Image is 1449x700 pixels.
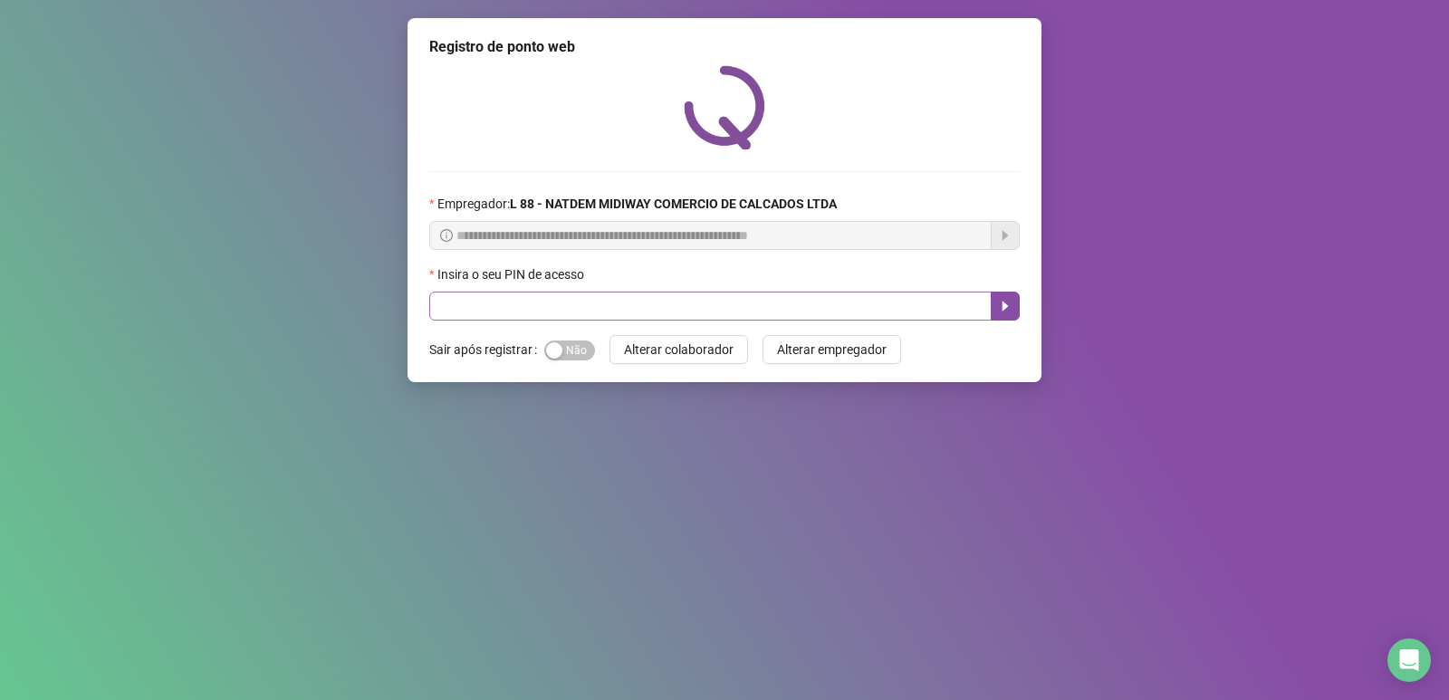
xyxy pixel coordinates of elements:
[998,299,1012,313] span: caret-right
[763,335,901,364] button: Alterar empregador
[429,335,544,364] label: Sair após registrar
[1387,638,1431,682] div: Open Intercom Messenger
[429,36,1020,58] div: Registro de ponto web
[510,197,837,211] strong: L 88 - NATDEM MIDIWAY COMERCIO DE CALCADOS LTDA
[777,340,887,360] span: Alterar empregador
[429,264,596,284] label: Insira o seu PIN de acesso
[440,229,453,242] span: info-circle
[609,335,748,364] button: Alterar colaborador
[684,65,765,149] img: QRPoint
[624,340,734,360] span: Alterar colaborador
[437,194,837,214] span: Empregador :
